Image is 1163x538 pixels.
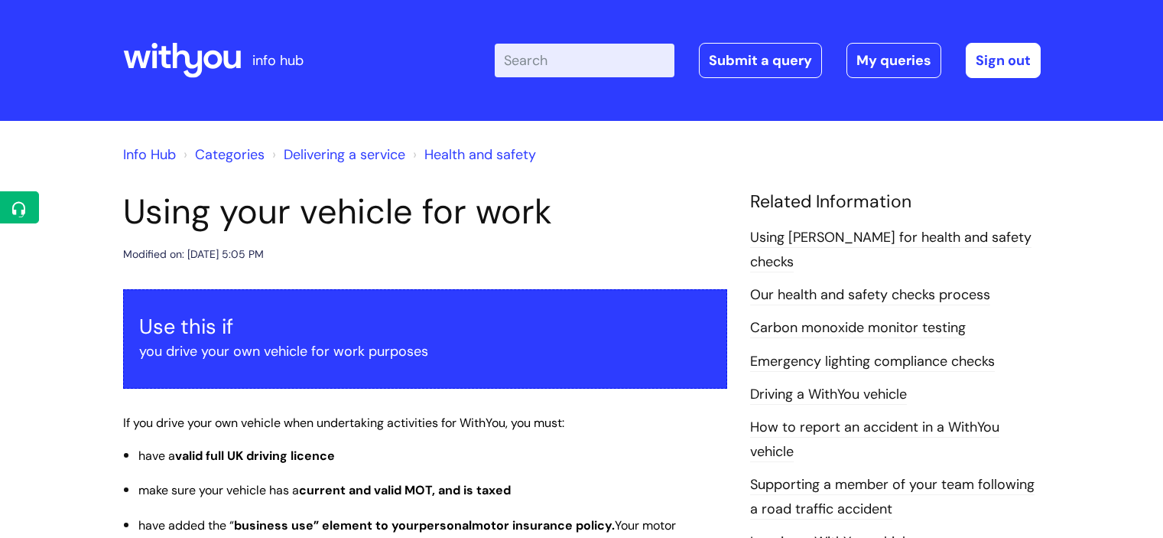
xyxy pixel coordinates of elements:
a: Carbon monoxide monitor testing [750,318,966,338]
a: Sign out [966,43,1041,78]
p: you drive your own vehicle for work purposes [139,339,711,364]
span: personal [419,517,472,533]
h4: Related Information [750,191,1041,213]
span: have added the “ [138,517,234,533]
a: Our health and safety checks process [750,285,990,305]
span: current and valid MOT, and is taxed [299,482,511,498]
div: Modified on: [DATE] 5:05 PM [123,245,264,264]
a: Driving a WithYou vehicle [750,385,907,405]
li: Health and safety [409,142,536,167]
a: Using [PERSON_NAME] for health and safety checks [750,228,1031,272]
a: How to report an accident in a WithYou vehicle [750,418,999,462]
p: info hub [252,48,304,73]
li: Solution home [180,142,265,167]
h3: Use this if [139,315,711,339]
a: Categories [195,145,265,164]
a: My queries [846,43,941,78]
input: Search [495,44,674,77]
a: Emergency lighting compliance checks [750,352,995,372]
span: If you drive your own vehicle when undertaking activities for WithYou, you must: [123,415,564,431]
h1: Using your vehicle for work [123,191,727,233]
a: Supporting a member of your team following a road traffic accident [750,475,1035,520]
a: Health and safety [424,145,536,164]
span: business use” element to your [234,517,419,533]
span: have a [138,448,175,464]
li: Delivering a service [268,142,405,167]
div: | - [495,43,1041,78]
span: make sure your vehicle has a [138,482,299,498]
span: valid full UK driving licence [175,448,335,464]
span: motor insurance policy. [472,517,615,533]
a: Info Hub [123,145,176,164]
a: Delivering a service [284,145,405,164]
a: Submit a query [699,43,822,78]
